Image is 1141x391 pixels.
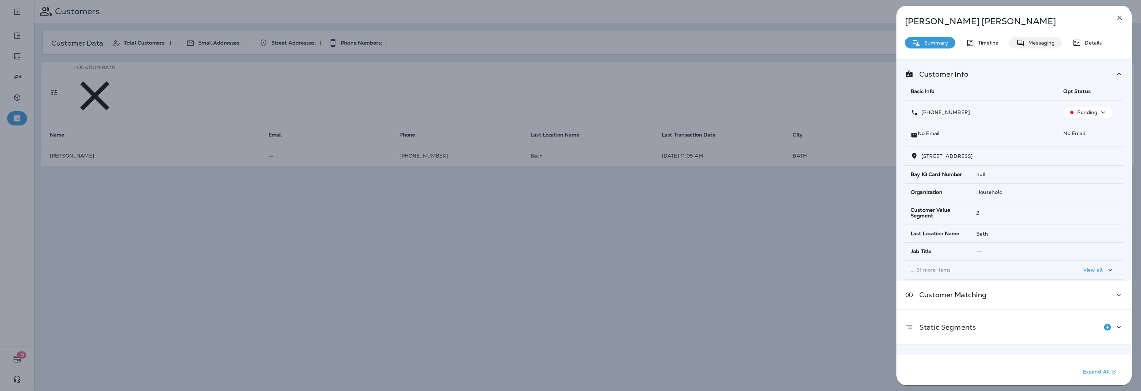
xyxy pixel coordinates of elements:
span: 2 [976,210,979,216]
span: Basic Info [911,88,934,94]
button: Add to Static Segment [1100,320,1115,334]
p: Static Segments [914,324,976,330]
span: Job Title [911,248,931,254]
span: Bay IQ Card Number [911,171,962,178]
p: Messaging [1025,40,1055,46]
p: Details [1081,40,1102,46]
span: null [976,171,986,178]
span: Opt Status [1063,88,1090,94]
p: [PHONE_NUMBER] [918,109,970,115]
span: -- [976,248,981,254]
p: No Email [918,130,940,137]
span: Bath [976,231,988,237]
span: [STREET_ADDRESS] [921,153,973,159]
button: View all [1080,263,1117,277]
p: Timeline [974,40,998,46]
span: Organization [911,189,942,195]
p: No Email [1063,130,1117,137]
p: Pending [1077,109,1097,115]
p: View all [1083,267,1102,273]
span: Customer Value Segment [911,207,965,219]
p: [PERSON_NAME] [PERSON_NAME] [905,16,1100,26]
span: Last Location Name [911,231,960,237]
p: Summary [921,40,948,46]
span: Household [976,189,1003,195]
p: Customer Matching [914,292,987,298]
button: Expand All [1080,366,1121,379]
p: Expand All [1083,368,1118,377]
p: ... 31 more items [911,267,1052,273]
button: Pending [1063,107,1112,118]
p: Customer Info [914,71,968,77]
